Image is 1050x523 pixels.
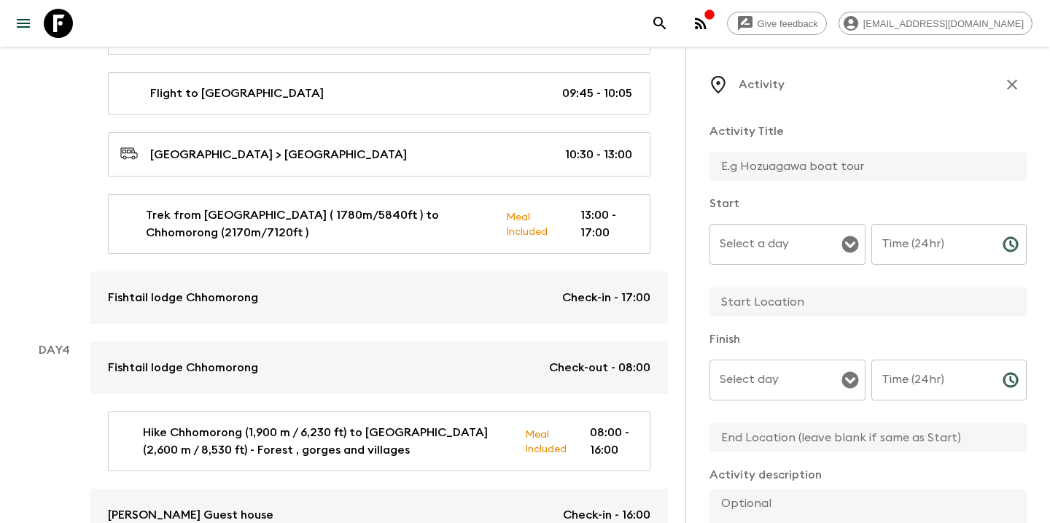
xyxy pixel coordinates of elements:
span: [EMAIL_ADDRESS][DOMAIN_NAME] [855,18,1032,29]
p: Meal Included [525,426,567,457]
p: Trek from [GEOGRAPHIC_DATA] ( 1780m/5840ft ) to Chhomorong (2170m/7120ft ) [146,206,494,241]
p: Finish [709,330,1027,348]
input: End Location (leave blank if same as Start) [709,423,1015,452]
p: 09:45 - 10:05 [562,85,632,102]
p: Day 4 [17,341,90,359]
p: 13:00 - 17:00 [580,206,632,241]
p: Fishtail lodge Chhomorong [108,359,258,376]
button: search adventures [645,9,674,38]
input: E.g Hozuagawa boat tour [709,152,1015,181]
a: Give feedback [727,12,827,35]
button: Choose time [996,365,1025,395]
p: 08:00 - 16:00 [590,424,632,459]
p: Check-in - 17:00 [562,289,650,306]
a: Trek from [GEOGRAPHIC_DATA] ( 1780m/5840ft ) to Chhomorong (2170m/7120ft )Meal Included13:00 - 17:00 [108,194,650,254]
input: hh:mm [871,360,991,400]
div: [EMAIL_ADDRESS][DOMAIN_NAME] [839,12,1032,35]
a: [GEOGRAPHIC_DATA] > [GEOGRAPHIC_DATA]10:30 - 13:00 [108,132,650,177]
a: Flight to [GEOGRAPHIC_DATA]09:45 - 10:05 [108,72,650,115]
p: Activity Title [709,123,1027,140]
p: Activity description [709,466,1027,484]
button: Open [840,370,860,390]
input: hh:mm [871,224,991,265]
p: Fishtail lodge Chhomorong [108,289,258,306]
a: Hike Chhomorong (1,900 m / 6,230 ft) to [GEOGRAPHIC_DATA] (2,600 m / 8,530 ft) - Forest , gorges ... [108,411,650,471]
p: Meal Included [506,209,558,239]
p: Check-out - 08:00 [549,359,650,376]
p: Flight to [GEOGRAPHIC_DATA] [150,85,324,102]
a: Fishtail lodge ChhomorongCheck-in - 17:00 [90,271,668,324]
a: Fishtail lodge ChhomorongCheck-out - 08:00 [90,341,668,394]
button: Choose time [996,230,1025,259]
p: Activity [739,76,785,93]
p: Hike Chhomorong (1,900 m / 6,230 ft) to [GEOGRAPHIC_DATA] (2,600 m / 8,530 ft) - Forest , gorges ... [143,424,513,459]
button: Open [840,234,860,255]
p: 10:30 - 13:00 [565,146,632,163]
input: Start Location [709,287,1015,317]
button: menu [9,9,38,38]
span: Give feedback [750,18,826,29]
p: Start [709,195,1027,212]
p: [GEOGRAPHIC_DATA] > [GEOGRAPHIC_DATA] [150,146,407,163]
